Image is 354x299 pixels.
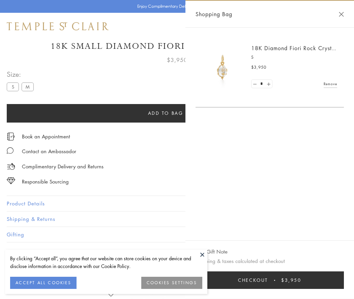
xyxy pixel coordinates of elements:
img: icon_sourcing.svg [7,177,15,184]
label: S [7,82,19,91]
button: Product Details [7,196,347,211]
span: Size: [7,69,36,80]
button: Checkout $3,950 [196,271,344,289]
div: Contact an Ambassador [22,147,76,156]
div: By clicking “Accept all”, you agree that our website can store cookies on your device and disclos... [10,255,202,270]
label: M [22,82,34,91]
button: Add Gift Note [196,247,228,256]
img: MessageIcon-01_2.svg [7,147,13,154]
img: icon_delivery.svg [7,162,15,171]
div: Responsible Sourcing [22,177,69,186]
button: Close Shopping Bag [339,12,344,17]
p: Complimentary Delivery and Returns [22,162,104,171]
span: $3,950 [167,56,187,64]
button: Add to bag [7,104,324,123]
p: Shipping & taxes calculated at checkout [196,257,344,265]
a: Book an Appointment [22,133,70,140]
p: S [251,54,337,61]
h1: 18K Small Diamond Fiori Rock Crystal Amulet [7,40,347,52]
a: Set quantity to 2 [265,80,272,88]
img: P51889-E11FIORI [202,47,243,88]
a: Remove [324,80,337,88]
span: Checkout [238,276,268,284]
a: Set quantity to 0 [252,80,258,88]
button: Gifting [7,227,347,242]
button: COOKIES SETTINGS [141,277,202,289]
span: $3,950 [251,64,266,71]
button: ACCEPT ALL COOKIES [10,277,77,289]
span: Shopping Bag [196,10,232,19]
span: Add to bag [148,109,183,117]
img: icon_appointment.svg [7,133,15,140]
img: Temple St. Clair [7,22,109,30]
button: Shipping & Returns [7,211,347,227]
span: $3,950 [281,276,301,284]
p: Enjoy Complimentary Delivery & Returns [137,3,214,10]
